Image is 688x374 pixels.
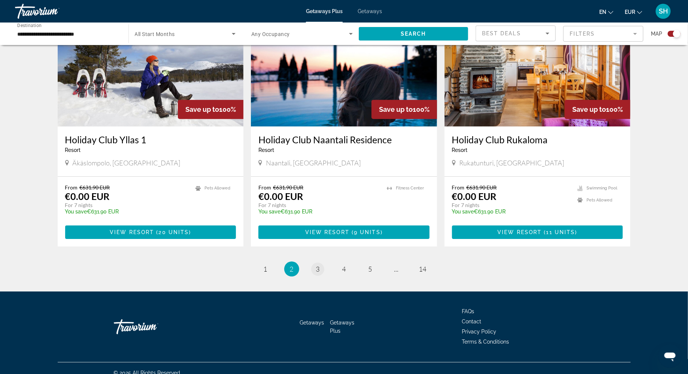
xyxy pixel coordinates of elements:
[58,261,631,276] nav: Pagination
[178,100,243,119] div: 100%
[396,186,424,191] span: Fitness Center
[452,134,623,145] a: Holiday Club Rukaloma
[185,105,219,113] span: Save up to
[258,147,274,153] span: Resort
[65,225,236,239] button: View Resort(20 units)
[452,209,570,215] p: €631.90 EUR
[251,6,437,126] img: C104O01X.jpg
[372,100,437,119] div: 100%
[258,202,379,209] p: For 7 nights
[599,6,613,17] button: Change language
[258,225,430,239] button: View Resort(9 units)
[654,3,673,19] button: User Menu
[467,184,497,191] span: €631.90 EUR
[379,105,413,113] span: Save up to
[330,320,354,334] a: Getaways Plus
[394,265,399,273] span: ...
[110,229,154,235] span: View Resort
[258,209,379,215] p: €631.90 EUR
[452,225,623,239] button: View Resort(11 units)
[452,209,474,215] span: You save
[316,265,320,273] span: 3
[546,229,575,235] span: 11 units
[266,159,361,167] span: Naantali, [GEOGRAPHIC_DATA]
[452,184,465,191] span: From
[264,265,267,273] span: 1
[258,134,430,145] a: Holiday Club Naantali Residence
[306,8,343,14] a: Getaways Plus
[445,6,631,126] img: 2419I01X.jpg
[482,30,521,36] span: Best Deals
[273,184,303,191] span: €631.90 EUR
[300,320,324,326] a: Getaways
[159,229,189,235] span: 20 units
[290,265,294,273] span: 2
[65,134,236,145] a: Holiday Club Yllas 1
[258,184,271,191] span: From
[354,229,381,235] span: 9 units
[369,265,372,273] span: 5
[401,31,426,37] span: Search
[452,147,468,153] span: Resort
[462,318,482,324] a: Contact
[114,315,189,338] a: Travorium
[625,9,635,15] span: EUR
[65,209,188,215] p: €631.90 EUR
[154,229,191,235] span: ( )
[305,229,349,235] span: View Resort
[587,198,612,203] span: Pets Allowed
[359,27,469,41] button: Search
[204,186,230,191] span: Pets Allowed
[342,265,346,273] span: 4
[15,2,90,21] a: Travorium
[462,329,497,335] a: Privacy Policy
[58,6,244,126] img: 2418O01X.jpg
[460,159,564,167] span: Rukatunturi, [GEOGRAPHIC_DATA]
[658,344,682,368] iframe: Button to launch messaging window
[258,209,281,215] span: You save
[563,26,643,42] button: Filter
[599,9,606,15] span: en
[65,184,78,191] span: From
[565,100,630,119] div: 100%
[625,6,642,17] button: Change currency
[462,339,509,345] a: Terms & Conditions
[135,31,175,37] span: All Start Months
[251,31,290,37] span: Any Occupancy
[17,23,42,28] span: Destination
[65,191,110,202] p: €0.00 EUR
[258,191,303,202] p: €0.00 EUR
[80,184,110,191] span: €631.90 EUR
[358,8,382,14] a: Getaways
[419,265,427,273] span: 14
[498,229,542,235] span: View Resort
[482,29,549,38] mat-select: Sort by
[73,159,181,167] span: Äkäslompolo, [GEOGRAPHIC_DATA]
[349,229,383,235] span: ( )
[572,105,606,113] span: Save up to
[462,308,475,314] a: FAQs
[452,202,570,209] p: For 7 nights
[65,209,87,215] span: You save
[65,147,81,153] span: Resort
[542,229,578,235] span: ( )
[65,202,188,209] p: For 7 nights
[587,186,617,191] span: Swimming Pool
[651,29,662,39] span: Map
[659,8,668,15] span: SH
[452,191,497,202] p: €0.00 EUR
